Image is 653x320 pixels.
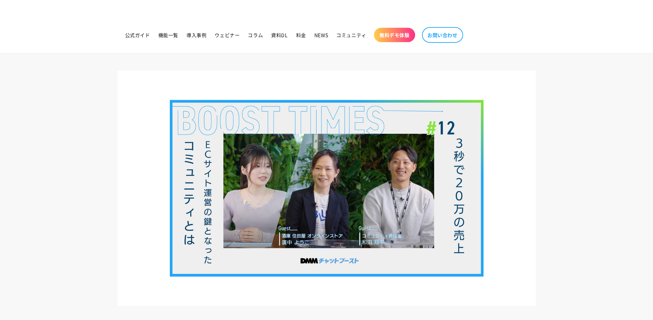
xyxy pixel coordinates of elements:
a: 機能一覧 [154,28,182,42]
span: 無料デモ体験 [379,32,410,38]
img: 【酒屋】3秒で20万円売れた！？ECサイトの売上を伸ばした施策とは｜BOOST TIMES!#12 [118,71,536,306]
span: 公式ガイド [125,32,150,38]
a: 導入事例 [182,28,210,42]
a: 資料DL [267,28,292,42]
a: 無料デモ体験 [374,28,415,42]
span: ウェビナー [215,32,240,38]
span: 資料DL [271,32,288,38]
span: お問い合わせ [427,32,458,38]
a: コラム [244,28,267,42]
a: 料金 [292,28,310,42]
span: 料金 [296,32,306,38]
span: 機能一覧 [158,32,178,38]
span: コラム [248,32,263,38]
a: NEWS [310,28,332,42]
a: お問い合わせ [422,27,463,43]
span: NEWS [314,32,328,38]
a: 公式ガイド [121,28,154,42]
span: 導入事例 [186,32,206,38]
a: コミュニティ [332,28,371,42]
span: コミュニティ [336,32,366,38]
a: ウェビナー [210,28,244,42]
